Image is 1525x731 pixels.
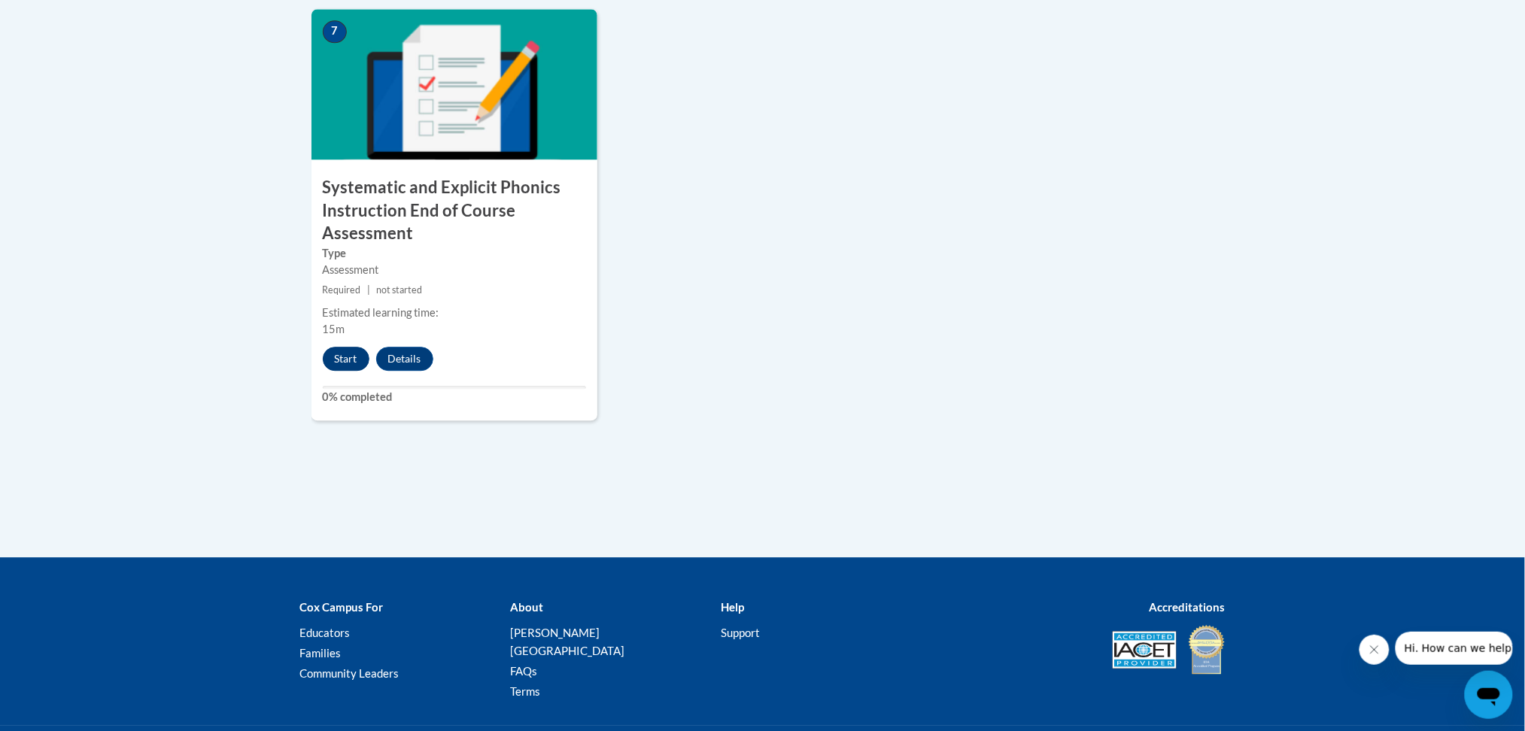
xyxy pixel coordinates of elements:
[300,666,399,680] a: Community Leaders
[510,600,543,614] b: About
[323,347,369,371] button: Start
[323,20,347,43] span: 7
[1150,600,1226,614] b: Accreditations
[300,626,351,639] a: Educators
[323,262,586,278] div: Assessment
[376,347,433,371] button: Details
[376,284,422,296] span: not started
[721,600,744,614] b: Help
[1359,635,1390,665] iframe: Close message
[1465,671,1513,719] iframe: Button to launch messaging window
[311,9,597,159] img: Course Image
[9,11,122,23] span: Hi. How can we help?
[510,664,537,678] a: FAQs
[721,626,760,639] a: Support
[300,600,384,614] b: Cox Campus For
[323,245,586,262] label: Type
[323,389,586,405] label: 0% completed
[311,176,597,245] h3: Systematic and Explicit Phonics Instruction End of Course Assessment
[323,323,345,335] span: 15m
[323,284,361,296] span: Required
[323,305,586,321] div: Estimated learning time:
[1188,623,1226,676] img: IDA® Accredited
[367,284,370,296] span: |
[300,646,342,660] a: Families
[510,626,624,657] a: [PERSON_NAME][GEOGRAPHIC_DATA]
[510,684,540,698] a: Terms
[1113,631,1177,669] img: Accredited IACET® Provider
[1396,632,1513,665] iframe: Message from company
